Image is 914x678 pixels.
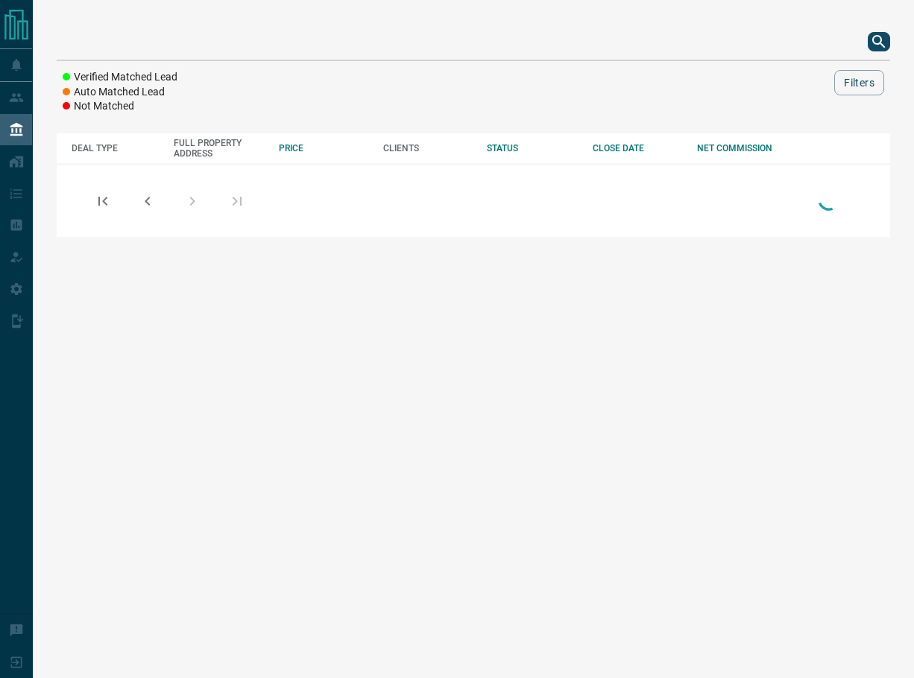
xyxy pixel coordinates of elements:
div: FULL PROPERTY ADDRESS [174,138,264,159]
li: Verified Matched Lead [63,70,177,85]
button: search button [868,32,890,51]
div: STATUS [487,143,577,153]
li: Auto Matched Lead [63,85,177,100]
div: PRICE [279,143,368,153]
div: NET COMMISSION [697,143,790,153]
li: Not Matched [63,99,177,114]
div: CLIENTS [383,143,472,153]
div: Loading [814,185,844,217]
div: DEAL TYPE [72,143,159,153]
button: Filters [834,70,884,95]
div: CLOSE DATE [593,143,683,153]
